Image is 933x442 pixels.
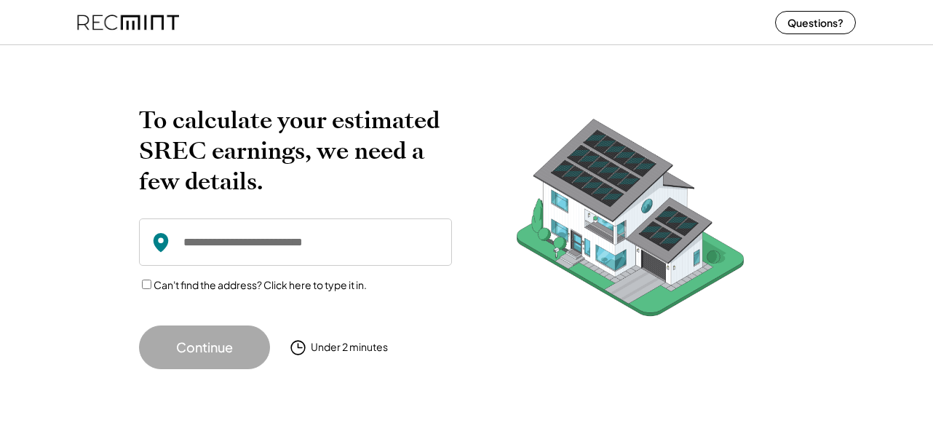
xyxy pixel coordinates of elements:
button: Questions? [775,11,856,34]
button: Continue [139,325,270,369]
div: Under 2 minutes [311,340,388,355]
label: Can't find the address? Click here to type it in. [154,278,367,291]
img: recmint-logotype%403x%20%281%29.jpeg [77,3,179,42]
h2: To calculate your estimated SREC earnings, we need a few details. [139,105,452,197]
img: RecMintArtboard%207.png [488,105,772,339]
